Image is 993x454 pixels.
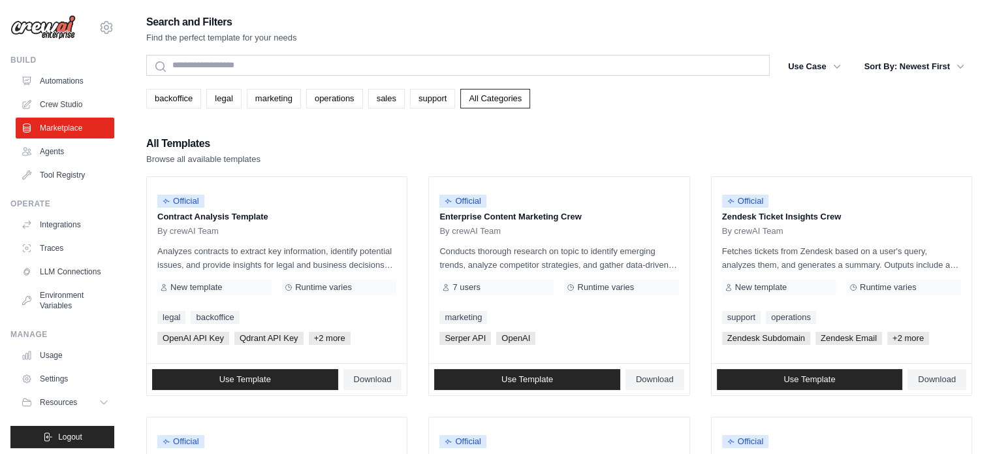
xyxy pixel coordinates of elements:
[295,282,352,293] span: Runtime varies
[306,89,363,108] a: operations
[860,282,917,293] span: Runtime varies
[722,332,810,345] span: Zendesk Subdomain
[815,332,882,345] span: Zendesk Email
[857,55,972,78] button: Sort By: Newest First
[918,374,956,385] span: Download
[234,332,304,345] span: Qdrant API Key
[439,311,487,324] a: marketing
[16,214,114,235] a: Integrations
[439,195,486,208] span: Official
[625,369,684,390] a: Download
[157,244,396,272] p: Analyzes contracts to extract key information, identify potential issues, and provide insights fo...
[16,141,114,162] a: Agents
[10,329,114,340] div: Manage
[157,195,204,208] span: Official
[722,435,769,448] span: Official
[309,332,351,345] span: +2 more
[58,432,82,442] span: Logout
[40,397,77,408] span: Resources
[146,89,201,108] a: backoffice
[343,369,402,390] a: Download
[16,285,114,316] a: Environment Variables
[170,282,222,293] span: New template
[247,89,301,108] a: marketing
[191,311,239,324] a: backoffice
[16,392,114,413] button: Resources
[16,238,114,259] a: Traces
[735,282,787,293] span: New template
[501,374,553,385] span: Use Template
[146,31,297,44] p: Find the perfect template for your needs
[10,55,114,65] div: Build
[780,55,849,78] button: Use Case
[16,165,114,186] a: Tool Registry
[439,210,678,223] p: Enterprise Content Marketing Crew
[16,118,114,138] a: Marketplace
[146,153,260,166] p: Browse all available templates
[439,332,491,345] span: Serper API
[496,332,535,345] span: OpenAI
[152,369,338,390] a: Use Template
[10,199,114,209] div: Operate
[157,311,185,324] a: legal
[722,210,961,223] p: Zendesk Ticket Insights Crew
[16,261,114,282] a: LLM Connections
[16,94,114,115] a: Crew Studio
[439,244,678,272] p: Conducts thorough research on topic to identify emerging trends, analyze competitor strategies, a...
[887,332,929,345] span: +2 more
[354,374,392,385] span: Download
[16,71,114,91] a: Automations
[434,369,620,390] a: Use Template
[907,369,966,390] a: Download
[722,195,769,208] span: Official
[157,226,219,236] span: By crewAI Team
[577,282,634,293] span: Runtime varies
[783,374,835,385] span: Use Template
[10,426,114,448] button: Logout
[219,374,271,385] span: Use Template
[157,435,204,448] span: Official
[722,226,783,236] span: By crewAI Team
[16,368,114,389] a: Settings
[636,374,674,385] span: Download
[206,89,241,108] a: legal
[16,345,114,366] a: Usage
[10,15,76,40] img: Logo
[717,369,903,390] a: Use Template
[410,89,455,108] a: support
[460,89,530,108] a: All Categories
[722,311,761,324] a: support
[452,282,481,293] span: 7 users
[439,226,501,236] span: By crewAI Team
[146,13,297,31] h2: Search and Filters
[766,311,816,324] a: operations
[146,135,260,153] h2: All Templates
[368,89,405,108] a: sales
[157,332,229,345] span: OpenAI API Key
[439,435,486,448] span: Official
[157,210,396,223] p: Contract Analysis Template
[722,244,961,272] p: Fetches tickets from Zendesk based on a user's query, analyzes them, and generates a summary. Out...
